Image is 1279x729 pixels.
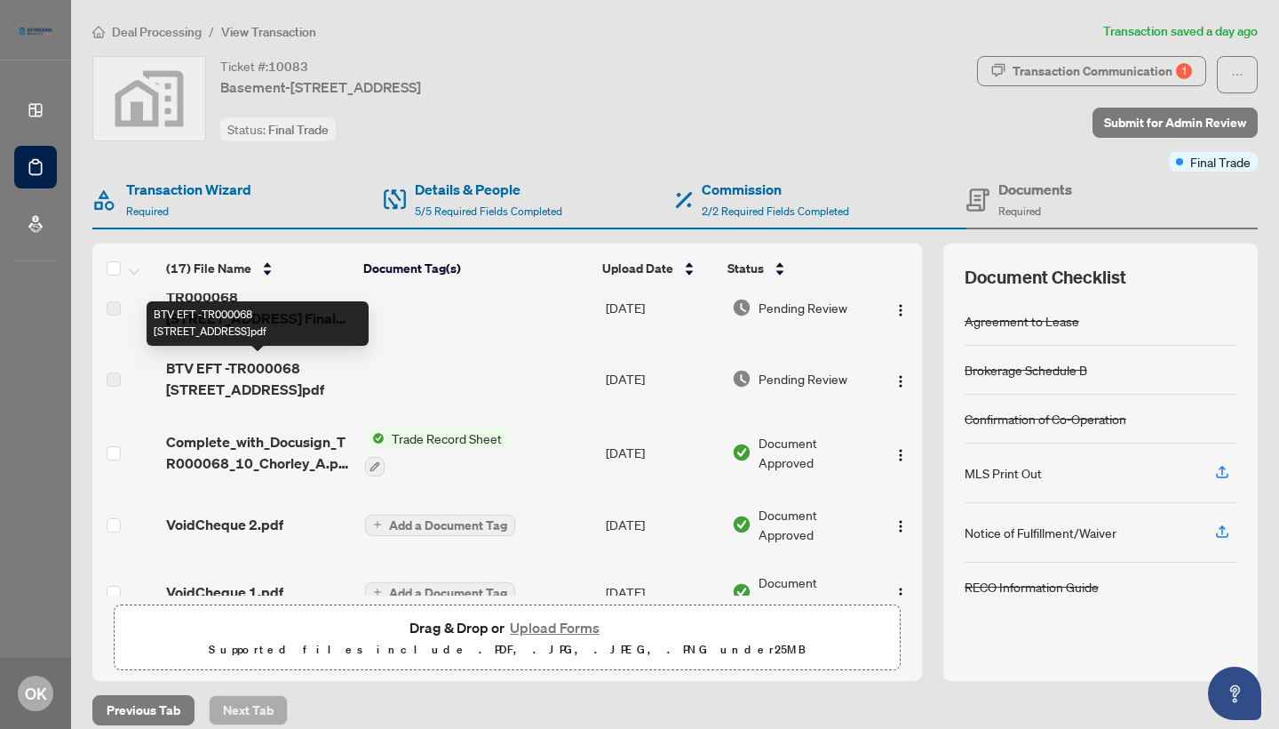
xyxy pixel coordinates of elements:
[894,587,908,601] img: Logo
[886,578,915,606] button: Logo
[1092,108,1258,138] button: Submit for Admin Review
[732,298,751,317] img: Document Status
[886,293,915,322] button: Logo
[759,433,871,472] span: Document Approved
[599,272,725,343] td: [DATE]
[14,22,57,40] img: logo
[25,681,47,706] span: OK
[1176,63,1192,79] div: 1
[166,581,283,603] span: VoidCheque 1.pdf
[599,558,725,626] td: [DATE]
[365,582,515,604] button: Add a Document Tag
[965,523,1116,542] div: Notice of Fulfillment/Waiver
[409,616,605,639] span: Drag & Drop or
[965,409,1126,429] div: Confirmation of Co-Operation
[209,21,214,42] li: /
[1104,108,1246,137] span: Submit for Admin Review
[93,57,205,140] img: svg%3e
[602,259,673,278] span: Upload Date
[965,311,1079,331] div: Agreement to Lease
[1103,21,1258,42] article: Transaction saved a day ago
[720,244,873,293] th: Status
[894,303,908,317] img: Logo
[166,357,351,400] span: BTV EFT -TR000068 [STREET_ADDRESS]pdf
[166,514,283,535] span: VoidCheque 2.pdf
[220,117,336,141] div: Status:
[125,639,889,661] p: Supported files include .PDF, .JPG, .JPEG, .PNG under 25 MB
[965,360,1087,380] div: Brokerage Schedule B
[126,179,251,200] h4: Transaction Wizard
[415,204,562,218] span: 5/5 Required Fields Completed
[886,364,915,393] button: Logo
[415,179,562,200] h4: Details & People
[365,515,515,536] button: Add a Document Tag
[159,244,356,293] th: (17) File Name
[365,513,515,536] button: Add a Document Tag
[221,24,316,40] span: View Transaction
[965,463,1042,483] div: MLS Print Out
[759,298,847,317] span: Pending Review
[166,259,251,278] span: (17) File Name
[595,244,721,293] th: Upload Date
[365,429,385,448] img: Status Icon
[886,438,915,467] button: Logo
[268,122,329,138] span: Final Trade
[599,491,725,558] td: [DATE]
[886,510,915,539] button: Logo
[998,179,1072,200] h4: Documents
[107,696,180,725] span: Previous Tab
[389,587,507,599] span: Add a Document Tag
[965,577,1099,597] div: RECO Information Guide
[732,515,751,534] img: Document Status
[112,24,202,40] span: Deal Processing
[894,448,908,462] img: Logo
[209,695,288,725] button: Next Tab
[504,616,605,639] button: Upload Forms
[115,605,900,671] span: Drag & Drop orUpload FormsSupported files include .PDF, .JPG, .JPEG, .PNG under25MB
[732,582,751,602] img: Document Status
[702,179,849,200] h4: Commission
[732,369,751,389] img: Document Status
[759,573,871,612] span: Document Approved
[1013,57,1192,85] div: Transaction Communication
[1208,667,1261,720] button: Open asap
[759,505,871,544] span: Document Approved
[220,76,421,98] span: Basement-[STREET_ADDRESS]
[894,519,908,533] img: Logo
[732,443,751,462] img: Document Status
[147,301,369,346] div: BTV EFT -TR000068 [STREET_ADDRESS]pdf
[727,259,764,278] span: Status
[373,588,382,597] span: plus
[92,695,195,725] button: Previous Tab
[365,429,509,477] button: Status IconTrade Record Sheet
[599,343,725,414] td: [DATE]
[1190,152,1251,172] span: Final Trade
[365,581,515,604] button: Add a Document Tag
[977,56,1206,86] button: Transaction Communication1
[373,520,382,529] span: plus
[166,431,351,474] span: Complete_with_Docusign_TR000068_10_Chorley_A.pdf
[92,26,105,38] span: home
[126,204,169,218] span: Required
[759,369,847,389] span: Pending Review
[965,265,1126,290] span: Document Checklist
[389,519,507,532] span: Add a Document Tag
[385,429,509,448] span: Trade Record Sheet
[1231,68,1243,81] span: ellipsis
[894,374,908,389] img: Logo
[599,414,725,491] td: [DATE]
[998,204,1041,218] span: Required
[268,59,308,75] span: 10083
[356,244,595,293] th: Document Tag(s)
[702,204,849,218] span: 2/2 Required Fields Completed
[220,56,308,76] div: Ticket #:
